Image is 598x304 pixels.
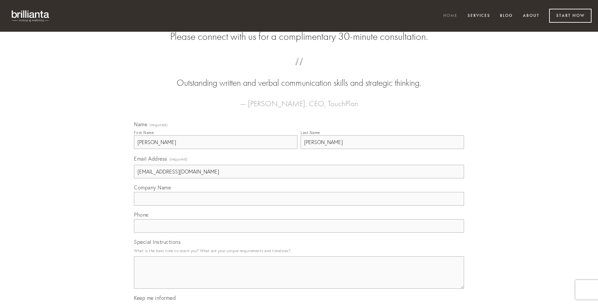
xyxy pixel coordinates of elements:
[134,239,181,245] span: Special Instructions
[463,11,494,21] a: Services
[134,246,464,255] p: What is the best time to reach you? What are your unique requirements and timelines?
[134,30,464,43] h2: Please connect with us for a complimentary 30-minute consultation.
[519,11,544,21] a: About
[6,6,55,25] img: brillianta - research, strategy, marketing
[134,130,154,135] div: First Name
[144,64,454,77] span: “
[134,295,176,301] span: Keep me informed
[134,211,149,218] span: Phone
[496,11,517,21] a: Blog
[134,121,147,128] span: Name
[439,11,462,21] a: Home
[134,184,171,191] span: Company Name
[144,64,454,89] blockquote: Outstanding written and verbal communication skills and strategic thinking.
[144,89,454,110] figcaption: — [PERSON_NAME], CEO, TouchPlan
[170,155,188,163] span: (required)
[149,123,168,127] span: (required)
[134,155,167,162] span: Email Address
[301,130,320,135] div: Last Name
[549,9,592,23] a: Start Now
